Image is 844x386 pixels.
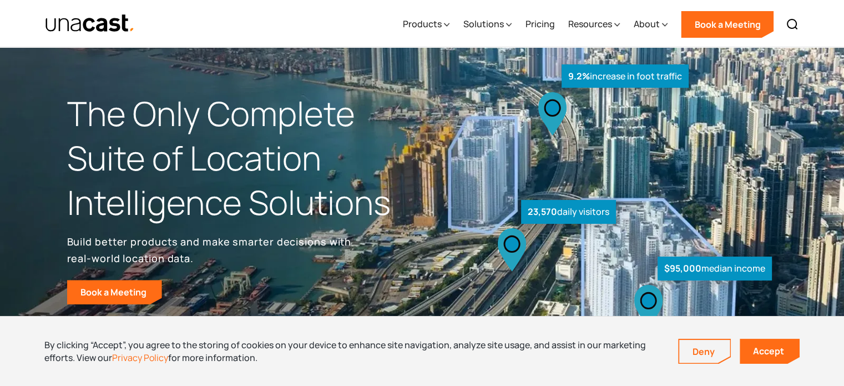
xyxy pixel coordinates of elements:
strong: 9.2% [568,70,590,82]
div: Resources [568,17,611,31]
div: Solutions [463,2,512,47]
div: By clicking “Accept”, you agree to the storing of cookies on your device to enhance site navigati... [44,339,661,364]
h1: The Only Complete Suite of Location Intelligence Solutions [67,92,422,224]
a: Pricing [525,2,554,47]
img: Search icon [786,18,799,31]
div: daily visitors [521,200,616,224]
p: Build better products and make smarter decisions with real-world location data. [67,233,356,267]
div: median income [658,257,772,280]
div: Products [402,17,441,31]
strong: 23,570 [528,205,557,218]
div: increase in foot traffic [562,64,689,88]
div: Resources [568,2,620,47]
div: About [633,2,668,47]
a: Deny [679,340,730,363]
a: Privacy Policy [112,352,168,364]
a: Book a Meeting [67,280,162,304]
a: Accept [740,339,800,364]
div: Products [402,2,449,47]
div: Solutions [463,17,503,31]
div: About [633,17,659,31]
img: Unacast text logo [45,14,135,33]
a: home [45,14,135,33]
strong: $95,000 [664,262,701,274]
a: Book a Meeting [681,11,774,38]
